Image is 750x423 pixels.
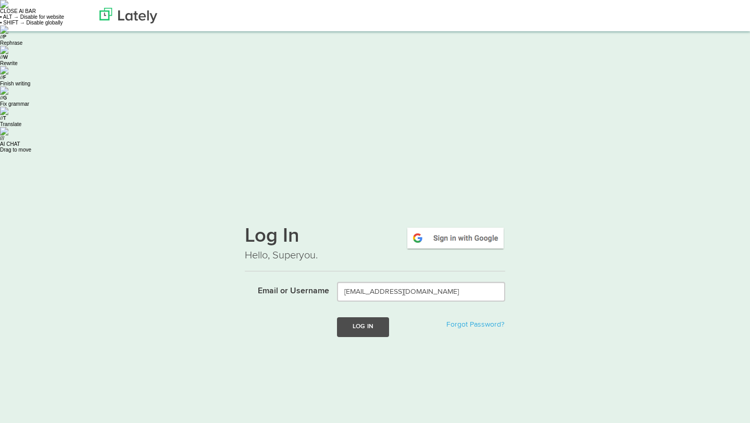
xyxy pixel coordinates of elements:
p: Hello, Superyou. [245,248,505,263]
h1: Log In [245,226,505,248]
img: google-signin.png [406,226,505,250]
button: Log In [337,317,389,337]
input: Email or Username [337,282,505,302]
a: Forgot Password? [446,321,504,328]
label: Email or Username [237,282,329,297]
